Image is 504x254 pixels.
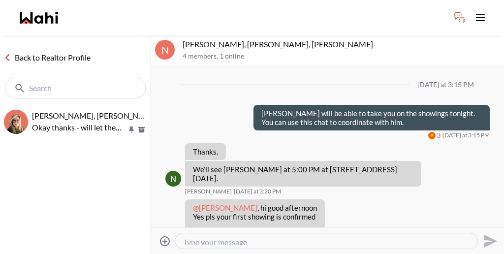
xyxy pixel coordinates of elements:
time: 2025-09-09T19:20:10.343Z [234,188,281,195]
span: 3 [437,131,441,140]
span: [PERSON_NAME] [185,188,232,195]
button: Send [478,230,500,252]
p: [PERSON_NAME] will be able to take you on the showings tonight. You can use this chat to coordina... [261,109,482,127]
div: Nidhi Singh [165,171,181,187]
div: N [155,40,175,60]
p: We’ll see [PERSON_NAME] at 5:00 PM at [STREET_ADDRESS] [DATE]. [193,165,413,183]
p: Thanks. [193,147,218,156]
textarea: Type your message [183,237,470,245]
p: [PERSON_NAME], [PERSON_NAME], [PERSON_NAME] [183,39,500,49]
button: Pin [127,126,136,134]
span: @[PERSON_NAME] [193,203,257,212]
div: Paul Sharma [428,132,436,139]
img: D [4,110,28,134]
span: [PERSON_NAME], [PERSON_NAME] [32,111,158,120]
a: Wahi homepage [20,12,58,24]
img: P [428,132,436,139]
button: Archive [136,126,147,134]
button: Toggle open navigation menu [471,8,490,28]
div: David Rodriguez, Barbara [4,110,28,134]
p: Okay thanks - will let them know! [32,122,127,133]
time: 2025-09-09T19:15:24.196Z [442,131,490,139]
input: Search [29,83,124,93]
p: 4 members , 1 online [183,52,500,61]
p: , hi good afternoon Yes pls your first showing is confirmed [193,203,317,221]
img: N [165,171,181,187]
div: [DATE] at 3:15 PM [417,81,474,89]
